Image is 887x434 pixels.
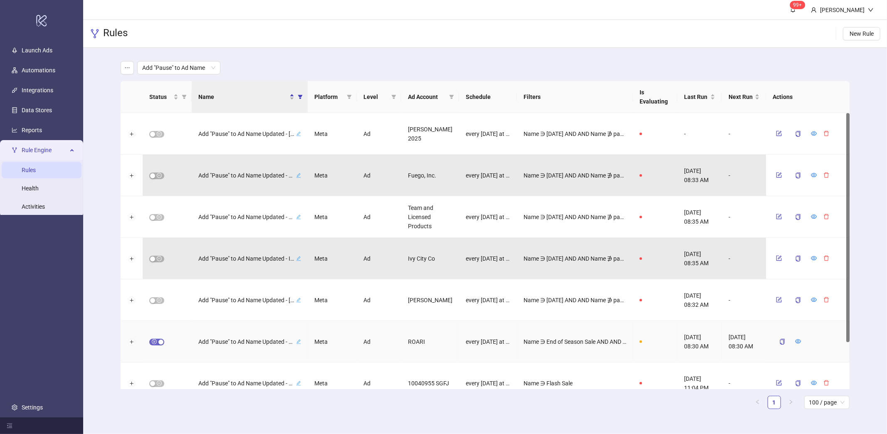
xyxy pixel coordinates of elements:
li: Next Page [784,396,798,409]
th: Next Run [722,81,766,113]
div: [PERSON_NAME] 2025 [401,113,459,155]
a: Data Stores [22,107,52,113]
span: form [776,255,782,261]
div: Add "Pause" to Ad Name Updated - [PERSON_NAME]edit [198,295,301,306]
span: 100 / page [809,396,845,409]
a: eye [811,131,817,137]
div: Team and Licensed Products [401,196,459,238]
span: copy [796,214,801,220]
th: Last Run [677,81,722,113]
a: eye [811,172,817,179]
button: form [773,128,786,138]
div: Page Size [804,396,850,409]
span: filter [347,94,352,99]
span: Name ∋ Flash Sale [524,379,573,388]
span: down [868,7,874,13]
span: edit [296,381,301,386]
button: delete [820,170,833,180]
div: Ad [357,196,401,238]
button: delete [820,212,833,222]
span: Ad Account [408,92,446,101]
a: Integrations [22,87,53,94]
span: Add "Pause" to Ad Name [142,62,215,74]
span: filter [390,91,398,103]
div: Ad [357,362,401,404]
div: - [722,155,766,196]
button: left [751,396,764,409]
button: copy [789,377,808,390]
button: delete [820,128,833,138]
span: every [DATE] at 11:00 PM [GEOGRAPHIC_DATA]/New_York [466,379,510,388]
button: Expand row [128,256,135,262]
div: - [722,279,766,321]
span: edit [296,173,301,178]
div: Ad [357,321,401,362]
span: Add "Pause" to Ad Name Updated - SG [198,379,294,388]
button: delete [820,253,833,263]
span: edit [296,256,301,261]
span: Add "Pause" to Ad Name Updated - Roari [198,337,294,346]
div: Ivy City Co [401,238,459,279]
th: Actions [766,81,850,113]
span: edit [296,339,301,344]
div: Add "Pause" to Ad Name Updated - Gamedayedit [198,212,301,222]
span: delete [824,172,830,178]
div: 10040955 SGFJ [401,362,459,404]
a: Automations [22,67,55,74]
div: - [722,113,766,155]
button: Expand row [128,214,135,221]
span: edit [296,131,301,136]
div: [DATE] 08:30 AM [722,321,766,362]
span: Name [198,92,288,101]
div: ROARI [401,321,459,362]
button: copy [789,127,808,141]
div: [DATE] 08:35 AM [677,238,722,279]
a: eye [811,380,817,387]
span: eye [811,380,817,386]
span: eye [811,172,817,178]
span: Status [149,92,172,101]
span: filter [182,94,187,99]
button: copy [789,210,808,224]
div: [DATE] 08:30 AM [677,321,722,362]
a: eye [811,214,817,220]
div: Meta [308,196,357,238]
button: Expand row [128,380,135,387]
button: form [773,170,786,180]
span: right [788,399,793,404]
li: 1 [768,396,781,409]
span: copy [780,339,786,345]
span: eye [811,255,817,261]
div: Add "Pause" to Ad Name Updated - [PERSON_NAME] 2025edit [198,128,301,139]
span: menu-fold [7,423,12,429]
span: Name ∋ [DATE] AND AND Name ∌ pause [524,296,626,305]
div: Meta [308,113,357,155]
th: Is Evaluating [633,81,677,113]
span: every [DATE] at 8:30 AM America/New_York [466,337,510,346]
span: eye [811,131,817,136]
span: eye [811,297,817,303]
span: Add "Pause" to Ad Name Updated - Gameday [198,212,294,222]
span: New Rule [850,30,874,37]
span: filter [298,94,303,99]
span: copy [796,256,801,261]
button: form [773,212,786,222]
a: Settings [22,404,43,411]
span: copy [796,131,801,137]
span: left [755,399,760,404]
div: [PERSON_NAME] [817,5,868,15]
span: Rule Engine [22,142,67,158]
span: form [776,214,782,219]
li: Previous Page [751,396,764,409]
span: copy [796,297,801,303]
span: ellipsis [124,65,130,71]
div: [DATE] 11:04 PM [677,362,722,404]
button: Expand row [128,297,135,304]
span: filter [447,91,456,103]
div: Add "Pause" to Ad Name Updated - Ivy City Coedit [198,253,301,264]
span: bell [790,7,796,12]
a: Activities [22,203,45,210]
span: copy [796,380,801,386]
span: edit [296,298,301,303]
